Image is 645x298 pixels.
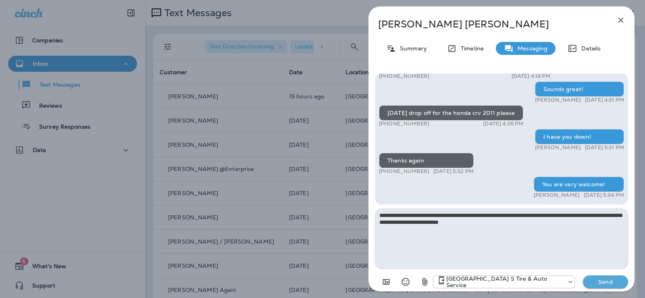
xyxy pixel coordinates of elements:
div: You are very welcome! [534,177,624,192]
button: Select an emoji [397,274,414,290]
button: Send [583,275,628,288]
div: +1 (301) 975-0024 [433,275,574,288]
p: [PHONE_NUMBER] [379,73,429,79]
p: [DATE] 4:36 PM [483,121,523,127]
p: Send [589,278,622,285]
p: [PERSON_NAME] [534,192,580,198]
p: [DATE] 5:34 PM [584,192,624,198]
div: I have you down! [535,129,624,144]
div: Thanks again [379,153,474,168]
p: [PERSON_NAME] [535,97,581,103]
p: [DATE] 5:31 PM [585,144,624,151]
p: [GEOGRAPHIC_DATA] S Tire & Auto Service [446,275,563,288]
p: [DATE] 4:14 PM [512,73,551,79]
p: [PHONE_NUMBER] [379,168,429,175]
p: Messaging [514,45,547,52]
p: [DATE] 4:31 PM [585,97,624,103]
p: Summary [396,45,427,52]
p: Timeline [457,45,484,52]
p: Details [577,45,601,52]
p: [DATE] 5:32 PM [433,168,474,175]
button: Add in a premade template [378,274,394,290]
p: [PHONE_NUMBER] [379,121,429,127]
div: [DATE] drop off for the honda crv 2011 please [379,105,523,121]
p: [PERSON_NAME] [535,144,581,151]
p: [PERSON_NAME] [PERSON_NAME] [378,19,598,30]
div: Sounds great! [535,81,624,97]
